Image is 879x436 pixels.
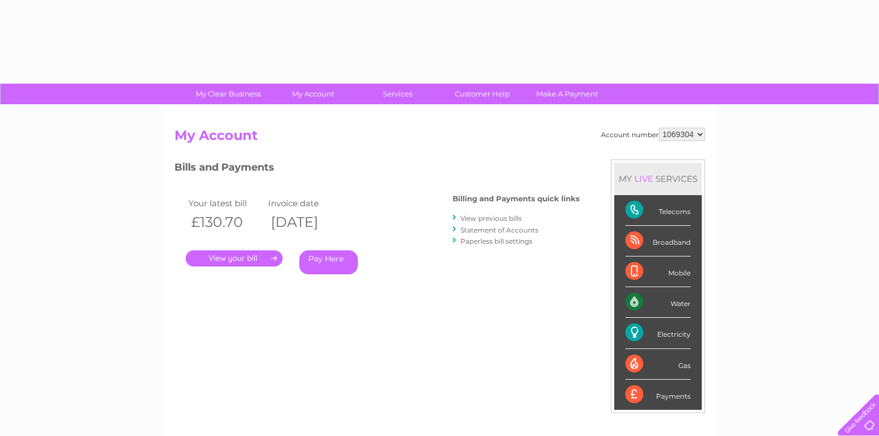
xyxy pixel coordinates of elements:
a: Customer Help [436,84,528,104]
td: Invoice date [265,196,346,211]
th: £130.70 [186,211,266,234]
h2: My Account [174,128,705,149]
div: Telecoms [625,195,691,226]
div: Electricity [625,318,691,348]
a: . [186,250,283,267]
h3: Bills and Payments [174,159,580,179]
h4: Billing and Payments quick links [453,195,580,203]
a: Statement of Accounts [460,226,538,234]
div: Gas [625,349,691,380]
a: My Account [267,84,359,104]
div: Broadband [625,226,691,256]
div: Account number [601,128,705,141]
div: Payments [625,380,691,410]
div: Mobile [625,256,691,287]
a: View previous bills [460,214,522,222]
a: My Clear Business [182,84,274,104]
a: Pay Here [299,250,358,274]
td: Your latest bill [186,196,266,211]
div: LIVE [632,173,655,184]
a: Services [352,84,444,104]
a: Make A Payment [521,84,613,104]
a: Paperless bill settings [460,237,532,245]
div: MY SERVICES [614,163,702,195]
div: Water [625,287,691,318]
th: [DATE] [265,211,346,234]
